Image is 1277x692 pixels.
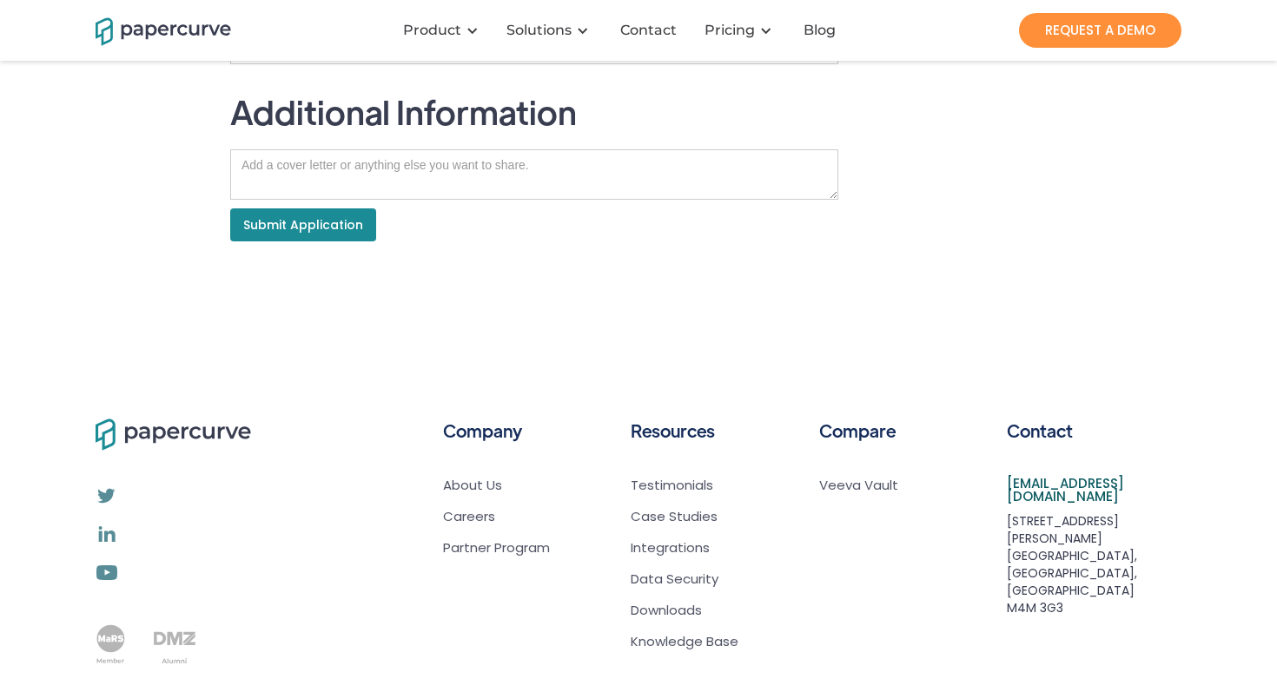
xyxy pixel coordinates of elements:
div: Solutions [496,4,606,56]
a: Contact [606,22,694,39]
a: Data Security [631,570,718,588]
div: Solutions [506,22,572,39]
a: REQUEST A DEMO [1019,13,1181,48]
h6: Contact [1007,415,1073,446]
div: Product [393,4,496,56]
a: Case Studies [631,508,718,525]
a: Testimonials [631,477,713,494]
a: home [96,15,208,45]
div: Product [403,22,461,39]
div: [STREET_ADDRESS][PERSON_NAME] [GEOGRAPHIC_DATA], [GEOGRAPHIC_DATA], [GEOGRAPHIC_DATA] M4M 3G3 [1007,512,1181,616]
a: Careers [443,508,550,525]
div: Contact [620,22,677,39]
a: Blog [790,22,853,39]
div: Blog [804,22,836,39]
a: Partner Program [443,539,550,557]
h3: Additional Information [230,73,838,132]
a: About Us [443,477,550,494]
div: Pricing [694,4,790,56]
h6: Company [443,415,522,446]
a: [EMAIL_ADDRESS][DOMAIN_NAME] [1007,477,1181,503]
h6: Resources [631,415,715,446]
a: Pricing [705,22,755,39]
a: Knowledge Base [631,633,738,650]
h6: Compare [819,415,896,446]
a: Integrations [631,539,710,557]
input: Submit Application [230,208,376,241]
a: Downloads [631,602,702,619]
a: Veeva Vault [819,477,898,494]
